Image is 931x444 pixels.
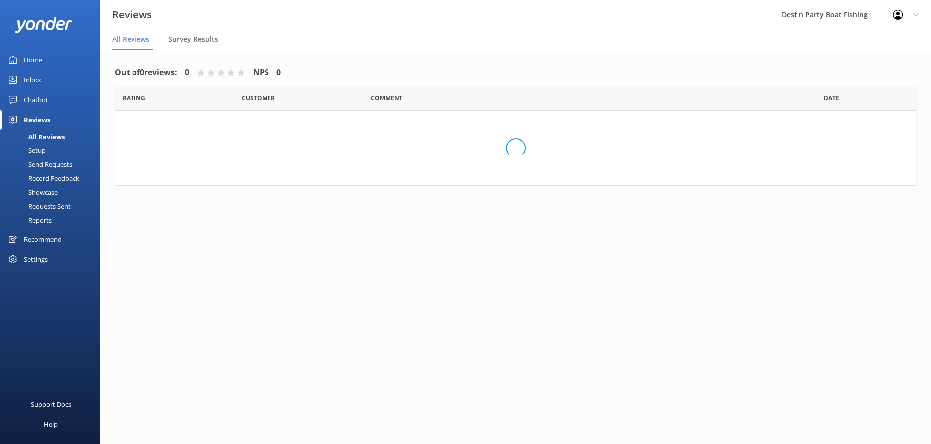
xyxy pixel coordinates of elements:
a: All Reviews [6,130,100,144]
div: Recommend [24,229,62,249]
div: Reports [6,213,52,227]
div: Help [44,414,58,434]
div: Support Docs [31,394,71,414]
h4: Out of 0 reviews: [115,66,177,79]
a: Requests Sent [6,199,100,213]
div: Home [24,50,42,70]
span: All Reviews [112,34,149,44]
div: Send Requests [6,157,72,171]
a: Send Requests [6,157,100,171]
img: yonder-white-logo.png [15,17,72,33]
div: Setup [6,144,46,157]
div: Inbox [24,70,41,90]
div: Settings [24,249,48,269]
a: Reports [6,213,100,227]
a: Setup [6,144,100,157]
h3: Reviews [112,7,152,23]
span: Date [824,93,839,103]
span: Date [123,93,145,103]
h4: NPS [253,66,269,79]
span: Question [371,93,402,103]
span: Survey Results [168,34,218,44]
div: Chatbot [24,90,48,110]
a: Record Feedback [6,171,100,185]
div: Requests Sent [6,199,71,213]
h4: 0 [276,66,281,79]
a: Showcase [6,185,100,199]
div: Reviews [24,110,50,130]
div: Showcase [6,185,58,199]
span: Date [242,93,275,103]
div: All Reviews [6,130,65,144]
div: Record Feedback [6,171,79,185]
h4: 0 [185,66,189,79]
